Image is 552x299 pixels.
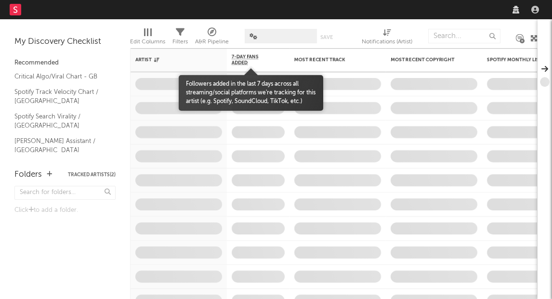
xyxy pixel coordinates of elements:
[14,57,116,69] div: Recommended
[135,57,208,63] div: Artist
[14,186,116,200] input: Search for folders...
[130,24,165,52] div: Edit Columns
[428,29,500,43] input: Search...
[14,111,106,131] a: Spotify Search Virality / [GEOGRAPHIC_DATA]
[391,57,463,63] div: Most Recent Copyright
[14,36,116,48] div: My Discovery Checklist
[320,35,333,40] button: Save
[195,24,229,52] div: A&R Pipeline
[14,87,106,106] a: Spotify Track Velocity Chart / [GEOGRAPHIC_DATA]
[14,205,116,216] div: Click to add a folder.
[14,136,106,156] a: [PERSON_NAME] Assistant / [GEOGRAPHIC_DATA]
[362,24,412,52] div: Notifications (Artist)
[172,24,188,52] div: Filters
[68,172,116,177] button: Tracked Artists(2)
[172,36,188,48] div: Filters
[14,169,42,181] div: Folders
[232,54,270,65] span: 7-Day Fans Added
[130,36,165,48] div: Edit Columns
[14,71,106,82] a: Critical Algo/Viral Chart - GB
[294,57,367,63] div: Most Recent Track
[195,36,229,48] div: A&R Pipeline
[362,36,412,48] div: Notifications (Artist)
